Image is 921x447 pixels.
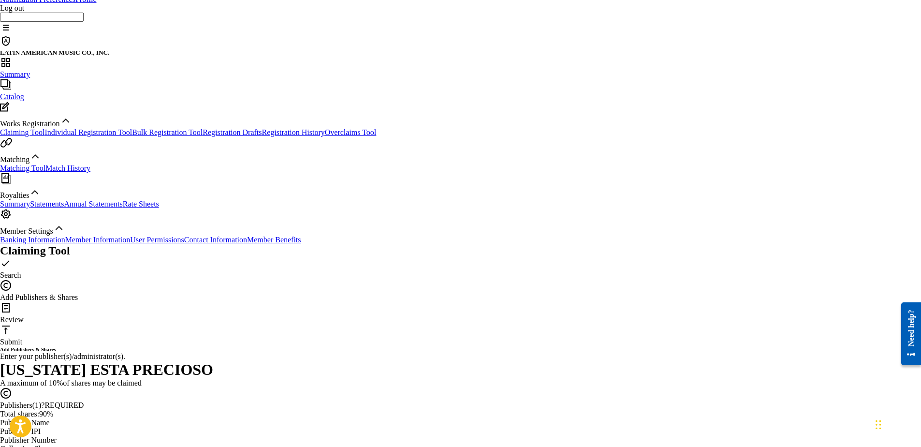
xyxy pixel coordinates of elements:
[30,200,64,208] a: Statements
[60,115,72,126] img: expand
[44,128,132,136] a: Individual Registration Tool
[123,200,159,208] a: Rate Sheets
[262,128,325,136] a: Registration History
[184,236,247,244] a: Contact Information
[32,401,42,409] span: ( 1 )
[203,128,262,136] a: Registration Drafts
[894,295,921,373] iframe: Resource Center
[873,401,921,447] iframe: Chat Widget
[132,128,203,136] a: Bulk Registration Tool
[44,401,84,409] span: REQUIRED
[53,222,65,234] img: expand
[65,236,131,244] a: Member Information
[130,236,184,244] a: User Permissions
[41,401,44,409] span: ?
[49,379,63,387] span: 10 %
[45,164,90,172] a: Match History
[247,236,301,244] a: Member Benefits
[325,128,377,136] a: Overclaims Tool
[39,410,53,418] span: 90 %
[876,410,881,439] div: Drag
[29,150,41,162] img: expand
[64,200,122,208] a: Annual Statements
[29,186,41,198] img: expand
